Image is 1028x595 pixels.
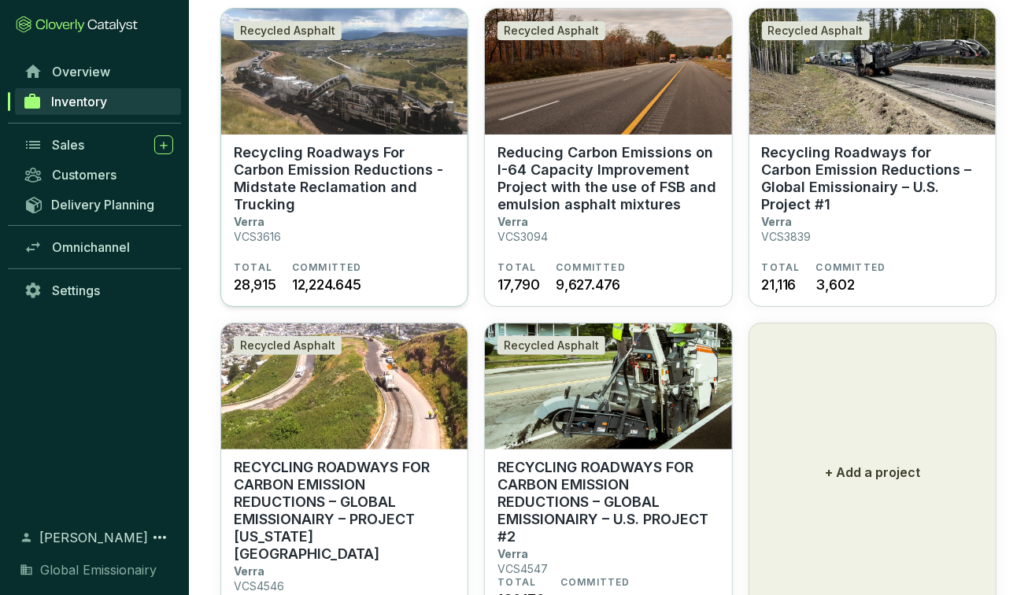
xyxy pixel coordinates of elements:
span: 3,602 [816,274,855,295]
p: Recycling Roadways For Carbon Emission Reductions - Midstate Reclamation and Trucking [234,144,455,213]
p: VCS4547 [497,562,548,575]
a: Inventory [15,88,181,115]
span: Inventory [51,94,107,109]
img: Recycling Roadways for Carbon Emission Reductions – Global Emissionairy – U.S. Project #1 [749,9,996,135]
span: 21,116 [762,274,797,295]
img: Reducing Carbon Emissions on I-64 Capacity Improvement Project with the use of FSB and emulsion a... [485,9,731,135]
span: COMMITTED [292,261,362,274]
div: Recycled Asphalt [762,21,870,40]
img: RECYCLING ROADWAYS FOR CARBON EMISSION REDUCTIONS – GLOBAL EMISSIONAIRY – PROJECT CALIFORNIA USA [221,323,468,449]
a: Overview [16,58,181,85]
span: 17,790 [497,274,540,295]
p: VCS4546 [234,579,284,593]
span: 28,915 [234,274,276,295]
a: Delivery Planning [16,191,181,217]
span: TOTAL [762,261,801,274]
p: + Add a project [825,463,920,482]
span: Global Emissionairy [40,560,157,579]
span: [PERSON_NAME] [39,528,148,547]
span: TOTAL [234,261,272,274]
div: Recycled Asphalt [234,21,342,40]
p: RECYCLING ROADWAYS FOR CARBON EMISSION REDUCTIONS – GLOBAL EMISSIONAIRY – PROJECT [US_STATE] [GEO... [234,459,455,563]
p: VCS3094 [497,230,548,243]
a: Customers [16,161,181,188]
span: 12,224.645 [292,274,361,295]
span: TOTAL [497,261,536,274]
div: Recycled Asphalt [234,336,342,355]
a: Recycling Roadways For Carbon Emission Reductions - Midstate Reclamation and TruckingRecycled Asp... [220,8,468,307]
p: Verra [234,215,264,228]
span: 9,627.476 [556,274,620,295]
span: Overview [52,64,110,79]
span: COMMITTED [556,261,626,274]
span: TOTAL [497,576,536,589]
span: COMMITTED [560,576,630,589]
div: Recycled Asphalt [497,336,605,355]
a: Reducing Carbon Emissions on I-64 Capacity Improvement Project with the use of FSB and emulsion a... [484,8,732,307]
div: Recycled Asphalt [497,21,605,40]
p: Verra [497,215,528,228]
p: Reducing Carbon Emissions on I-64 Capacity Improvement Project with the use of FSB and emulsion a... [497,144,719,213]
span: Settings [52,283,100,298]
p: VCS3616 [234,230,281,243]
img: RECYCLING ROADWAYS FOR CARBON EMISSION REDUCTIONS – GLOBAL EMISSIONAIRY – U.S. PROJECT #2 [485,323,731,449]
a: Sales [16,131,181,158]
p: VCS3839 [762,230,812,243]
p: RECYCLING ROADWAYS FOR CARBON EMISSION REDUCTIONS – GLOBAL EMISSIONAIRY – U.S. PROJECT #2 [497,459,719,545]
a: Settings [16,277,181,304]
p: Verra [497,547,528,560]
span: Omnichannel [52,239,130,255]
span: COMMITTED [816,261,886,274]
img: Recycling Roadways For Carbon Emission Reductions - Midstate Reclamation and Trucking [221,9,468,135]
p: Verra [234,564,264,578]
p: Verra [762,215,793,228]
span: Sales [52,137,84,153]
span: Delivery Planning [51,197,154,213]
a: Omnichannel [16,234,181,261]
a: Recycling Roadways for Carbon Emission Reductions – Global Emissionairy – U.S. Project #1Recycled... [749,8,997,307]
span: Customers [52,167,116,183]
p: Recycling Roadways for Carbon Emission Reductions – Global Emissionairy – U.S. Project #1 [762,144,983,213]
